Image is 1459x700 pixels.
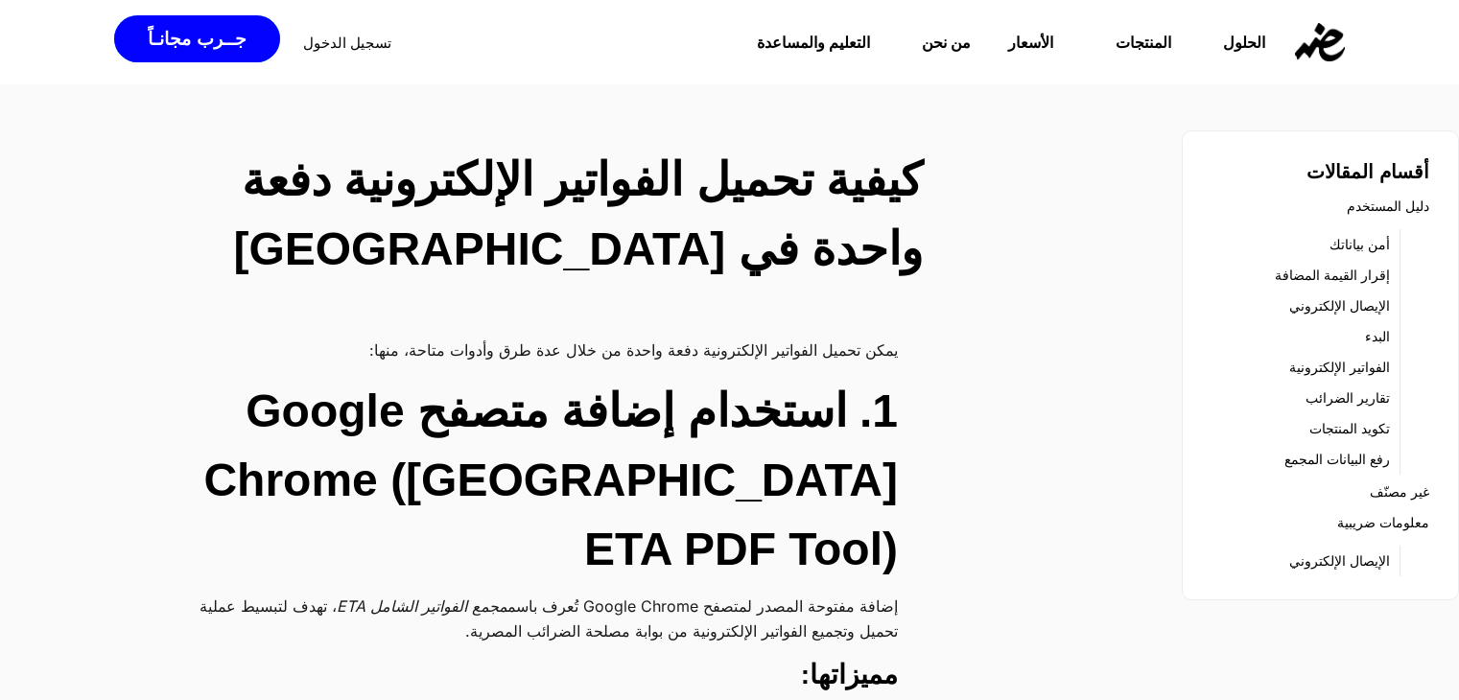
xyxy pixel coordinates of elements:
a: التعليم والمساعدة [718,17,883,67]
a: رفع البيانات المجمع [1284,446,1390,473]
a: تقارير الضرائب [1306,385,1390,411]
h2: 1. استخدام إضافة متصفح Google Chrome ([GEOGRAPHIC_DATA] ETA PDF Tool) [157,377,898,584]
em: مجمع الفواتير الشامل ETA [337,596,507,616]
strong: أقسام المقالات [1306,161,1429,182]
a: تسجيل الدخول [303,35,391,50]
a: معلومات ضريبية [1337,509,1429,536]
a: الإيصال الإلكتروني [1289,292,1390,319]
a: جــرب مجانـاً [114,15,279,62]
a: الفواتير الإلكترونية [1289,354,1390,381]
span: جــرب مجانـاً [148,30,246,48]
a: من نحن [883,17,984,67]
a: أمن بياناتك [1330,231,1390,258]
h3: مميزاتها: [157,658,898,692]
a: تكويد المنتجات [1309,415,1390,442]
h2: كيفية تحميل الفواتير الإلكترونية دفعة واحدة في [GEOGRAPHIC_DATA] [180,146,923,284]
a: إقرار القيمة المضافة [1275,262,1390,289]
a: الحلول [1185,17,1279,67]
a: غير مصنّف [1370,478,1429,505]
p: إضافة مفتوحة المصدر لمتصفح Google Chrome تُعرف باسم ، تهدف لتبسيط عملية تحميل وتجميع الفواتير الإ... [157,594,898,643]
a: دليل المستخدم [1347,193,1429,220]
img: eDariba [1295,23,1345,61]
a: الأسعار [984,17,1077,67]
p: يمكن تحميل الفواتير الإلكترونية دفعة واحدة من خلال عدة طرق وأدوات متاحة، منها: [157,338,898,362]
a: المنتجات [1077,17,1185,67]
a: الإيصال الإلكتروني [1289,548,1390,574]
a: البدء [1365,323,1390,350]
